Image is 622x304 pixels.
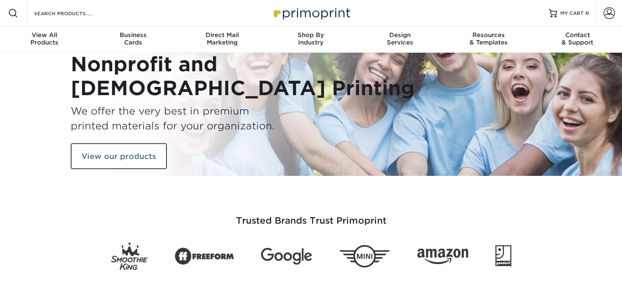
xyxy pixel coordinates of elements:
[89,26,178,53] a: BusinessCards
[417,248,468,264] img: Amazon
[270,4,352,22] img: Primoprint
[178,31,266,46] div: Marketing
[495,245,511,267] img: Goodwill
[111,243,148,270] img: Smoothie King
[444,26,533,53] a: Resources& Templates
[339,245,390,268] img: Mini
[71,53,305,100] h1: Nonprofit and [DEMOGRAPHIC_DATA] Printing
[261,248,312,265] img: Google
[560,10,584,17] span: MY CART
[175,243,234,269] img: Freeform
[266,31,355,46] div: Industry
[533,26,622,53] a: Contact& Support
[178,26,266,53] a: Direct MailMarketing
[444,31,533,39] span: Resources
[266,26,355,53] a: Shop ByIndustry
[444,31,533,46] div: & Templates
[533,31,622,46] div: & Support
[356,31,444,39] span: Design
[71,196,552,236] h3: Trusted Brands Trust Primoprint
[533,31,622,39] span: Contact
[89,31,178,46] div: Cards
[71,143,167,169] a: View our products
[89,31,178,39] span: Business
[356,31,444,46] div: Services
[266,31,355,39] span: Shop By
[33,8,113,18] input: SEARCH PRODUCTS.....
[71,103,305,133] h3: We offer the very best in premium printed materials for your organization.
[356,26,444,53] a: DesignServices
[178,31,266,39] span: Direct Mail
[585,10,589,16] span: 0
